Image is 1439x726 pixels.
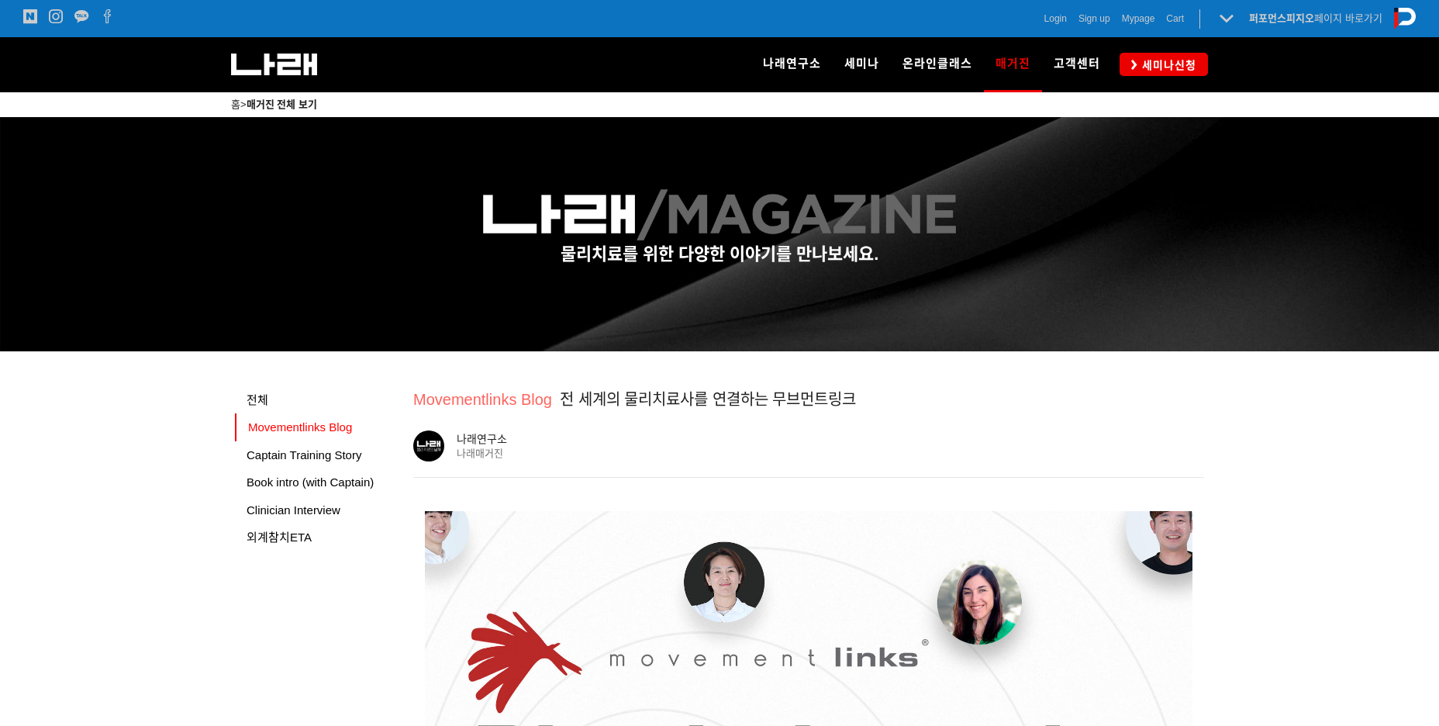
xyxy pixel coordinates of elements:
[1042,37,1112,92] a: 고객센터
[235,441,402,469] a: Captain Training Story
[1137,57,1196,73] span: 세미나신청
[457,448,503,459] a: 나래매거진
[763,57,821,71] span: 나래연구소
[235,468,402,496] a: Book intro (with Captain)
[248,420,352,434] span: Movementlinks Blog
[483,189,956,240] img: 457145a0c44d9.png
[247,448,361,462] span: Captain Training Story
[235,386,402,414] a: 전체
[247,393,268,406] span: 전체
[561,244,879,264] span: 물리치료를 위한 다양한 이야기를 만나보세요.
[457,431,511,448] div: 나래연구소
[1122,11,1155,26] a: Mypage
[1249,12,1314,24] strong: 퍼포먼스피지오
[247,99,317,110] a: 매거진 전체 보기
[235,496,402,524] a: Clinician Interview
[231,99,240,110] a: 홈
[231,96,1208,113] p: >
[413,391,560,408] a: Movementlinks Blog
[984,37,1042,92] a: 매거진
[751,37,833,92] a: 나래연구소
[1044,11,1067,26] a: Login
[1078,11,1110,26] a: Sign up
[1166,11,1184,26] a: Cart
[844,57,879,71] span: 세미나
[413,386,856,413] h1: 전 세계의 물리치료사를 연결하는 무브먼트링크
[1054,57,1100,71] span: 고객센터
[1249,12,1382,24] a: 퍼포먼스피지오페이지 바로가기
[833,37,891,92] a: 세미나
[235,524,402,551] a: 외계참치ETA
[1120,53,1208,75] a: 세미나신청
[247,475,374,489] span: Book intro (with Captain)
[996,51,1030,76] span: 매거진
[235,413,402,441] a: Movementlinks Blog
[247,503,340,517] span: Clinician Interview
[891,37,984,92] a: 온라인클래스
[902,57,972,71] span: 온라인클래스
[247,531,312,544] span: 외계참치ETA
